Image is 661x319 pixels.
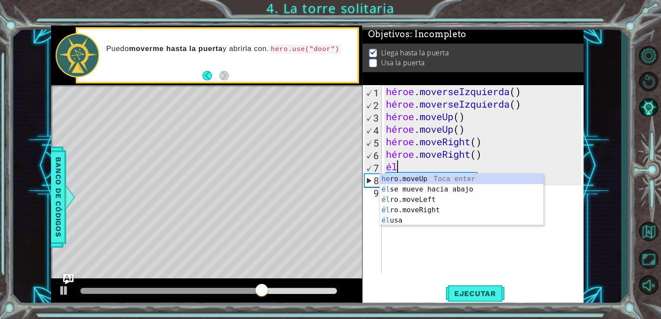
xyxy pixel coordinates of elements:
font: 6 [373,149,379,162]
button: Shift+Enter: Ejecutar el código. [446,282,505,304]
button: Sonido encendido [636,273,661,297]
button: Reiniciar nivel [636,70,661,93]
button: Volver al mapa [636,219,661,244]
font: 7 [373,162,379,174]
button: Próximo [219,71,229,80]
p: Llega hasta la puerta [381,48,449,57]
button: Ctrl + P: Play [55,283,73,300]
a: Volver al mapa [636,217,661,246]
font: 3 [373,112,379,124]
button: Maximizar navegador [636,247,661,271]
button: Pista IA [636,96,661,119]
font: 4 [373,124,379,137]
p: Usa la puerta [381,58,425,67]
span: Ejecutar [446,289,505,298]
button: Atrás [202,71,219,80]
font: 2 [373,99,379,112]
img: Marca de verificación para la casilla de verificación [369,48,378,55]
font: Puedo y abrirla con . [106,45,269,53]
span: Objetivos [368,29,467,40]
strong: moverme hasta la puerta [129,45,223,53]
button: Pregúntale a la IA [63,274,74,284]
code: hero.use("door") [269,45,341,54]
font: 8 [373,174,379,187]
span: : Incompleto [410,29,466,39]
font: 1 [373,86,379,99]
font: 5 [373,137,379,149]
font: 9 [373,187,379,199]
button: Opciones de nivel [636,44,661,67]
span: Banco de códigos [51,152,65,242]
